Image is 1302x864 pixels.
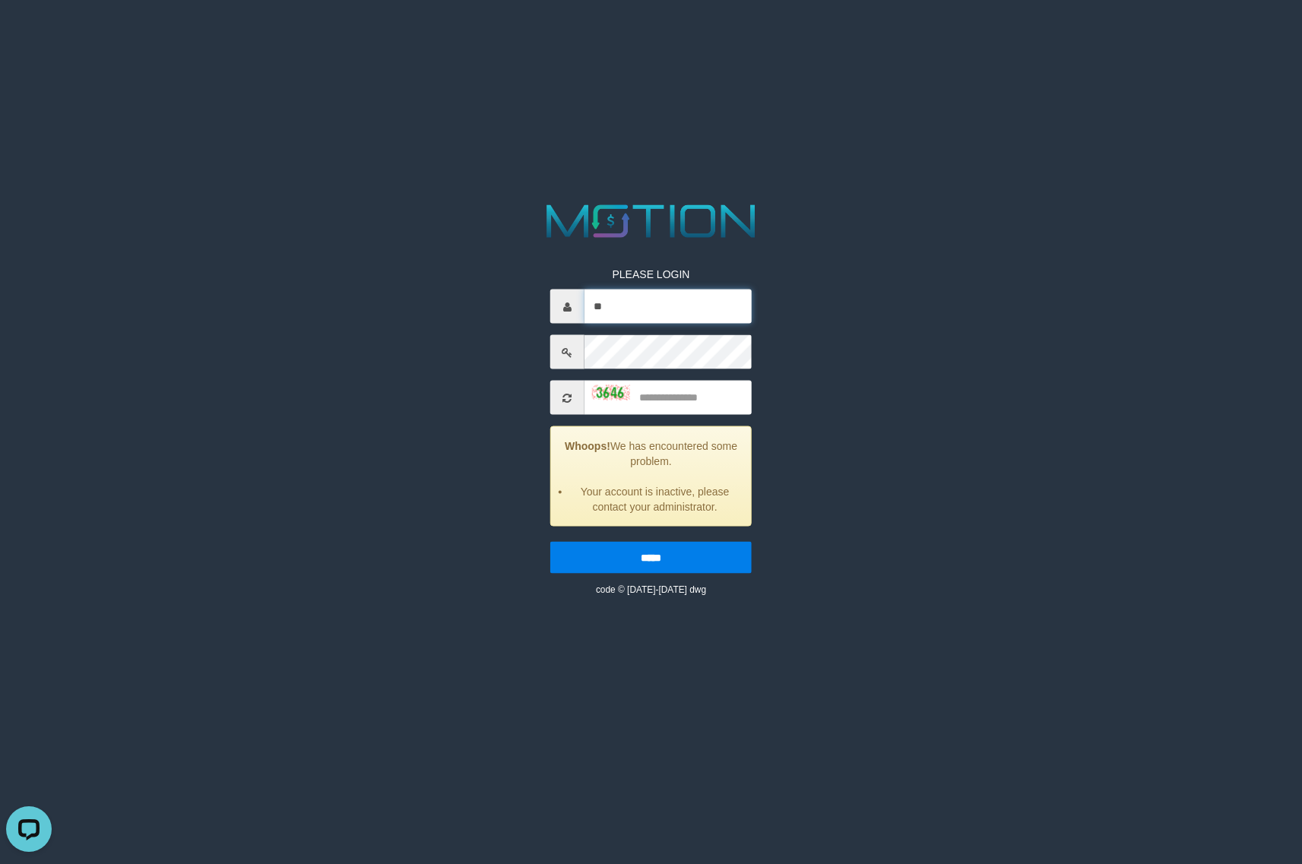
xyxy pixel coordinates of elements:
[550,426,752,527] div: We has encountered some problem.
[6,6,52,52] button: Open LiveChat chat widget
[596,584,706,595] small: code © [DATE]-[DATE] dwg
[592,385,630,400] img: captcha
[537,199,765,244] img: MOTION_logo.png
[565,440,610,452] strong: Whoops!
[550,267,752,282] p: PLEASE LOGIN
[570,484,740,514] li: Your account is inactive, please contact your administrator.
